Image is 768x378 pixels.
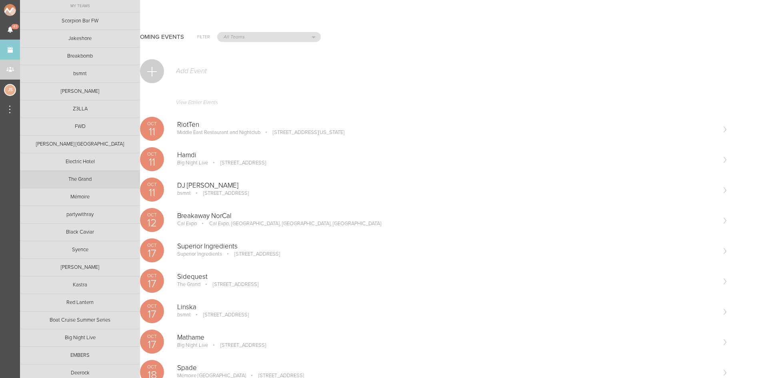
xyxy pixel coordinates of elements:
[175,67,207,75] p: Add Event
[177,342,208,348] p: Big Night Live
[20,259,140,276] a: [PERSON_NAME]
[20,276,140,294] a: Kastra
[177,281,200,288] p: The Grand
[177,251,222,257] p: Superior Ingredients
[140,95,728,114] a: View Earlier Events
[140,339,164,350] p: 17
[4,4,49,16] img: NOMAD
[202,281,258,288] p: [STREET_ADDRESS]
[20,224,140,241] a: Black Caviar
[177,151,715,159] p: Hamdi
[177,334,715,342] p: Mathame
[140,278,164,289] p: 17
[209,160,266,166] p: [STREET_ADDRESS]
[20,100,140,118] a: Z3LLA
[20,30,140,47] a: Jakeshore
[192,190,249,196] p: [STREET_ADDRESS]
[20,347,140,364] a: EMBERS
[128,34,184,40] h4: Upcoming Events
[4,84,16,96] div: Jessica Smith
[20,294,140,311] a: Red Lantern
[177,182,715,190] p: DJ [PERSON_NAME]
[20,171,140,188] a: The Grand
[140,157,164,168] p: 11
[20,12,140,30] a: Scorpion Bar FW
[140,243,164,248] p: Oct
[20,153,140,170] a: Electric Hotel
[140,218,164,228] p: 12
[140,152,164,156] p: Oct
[20,206,140,223] a: partywithray
[140,212,164,217] p: Oct
[177,121,715,129] p: RiotTen
[140,364,164,369] p: Oct
[140,309,164,320] p: 17
[177,129,260,136] p: Middle East Restaurant and Nightclub
[20,188,140,206] a: Mémoire
[140,126,164,137] p: 11
[177,303,715,311] p: Linska
[20,48,140,65] a: Breakbomb
[140,273,164,278] p: Oct
[177,242,715,250] p: Superior Ingredients
[20,312,140,329] a: Boat Cruise Summer Series
[20,118,140,135] a: FWD
[177,312,191,318] p: bsmnt
[140,187,164,198] p: 11
[11,24,19,29] span: 41
[140,182,164,187] p: Oct
[20,83,140,100] a: [PERSON_NAME]
[197,34,210,40] h6: Filter
[177,273,715,281] p: Sidequest
[140,304,164,308] p: Oct
[140,121,164,126] p: Oct
[140,248,164,259] p: 17
[140,334,164,339] p: Oct
[192,312,249,318] p: [STREET_ADDRESS]
[177,212,715,220] p: Breakaway NorCal
[177,190,191,196] p: bsmnt
[20,329,140,346] a: Big Night Live
[223,251,280,257] p: [STREET_ADDRESS]
[209,342,266,348] p: [STREET_ADDRESS]
[20,136,140,153] a: [PERSON_NAME] [GEOGRAPHIC_DATA]
[20,65,140,82] a: bsmnt
[198,220,381,227] p: Cal Expo, [GEOGRAPHIC_DATA], [GEOGRAPHIC_DATA], [GEOGRAPHIC_DATA]
[262,129,344,136] p: [STREET_ADDRESS][US_STATE]
[177,160,208,166] p: Big Night Live
[20,241,140,258] a: Syence
[177,220,197,227] p: Cal Expo
[177,364,715,372] p: Spade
